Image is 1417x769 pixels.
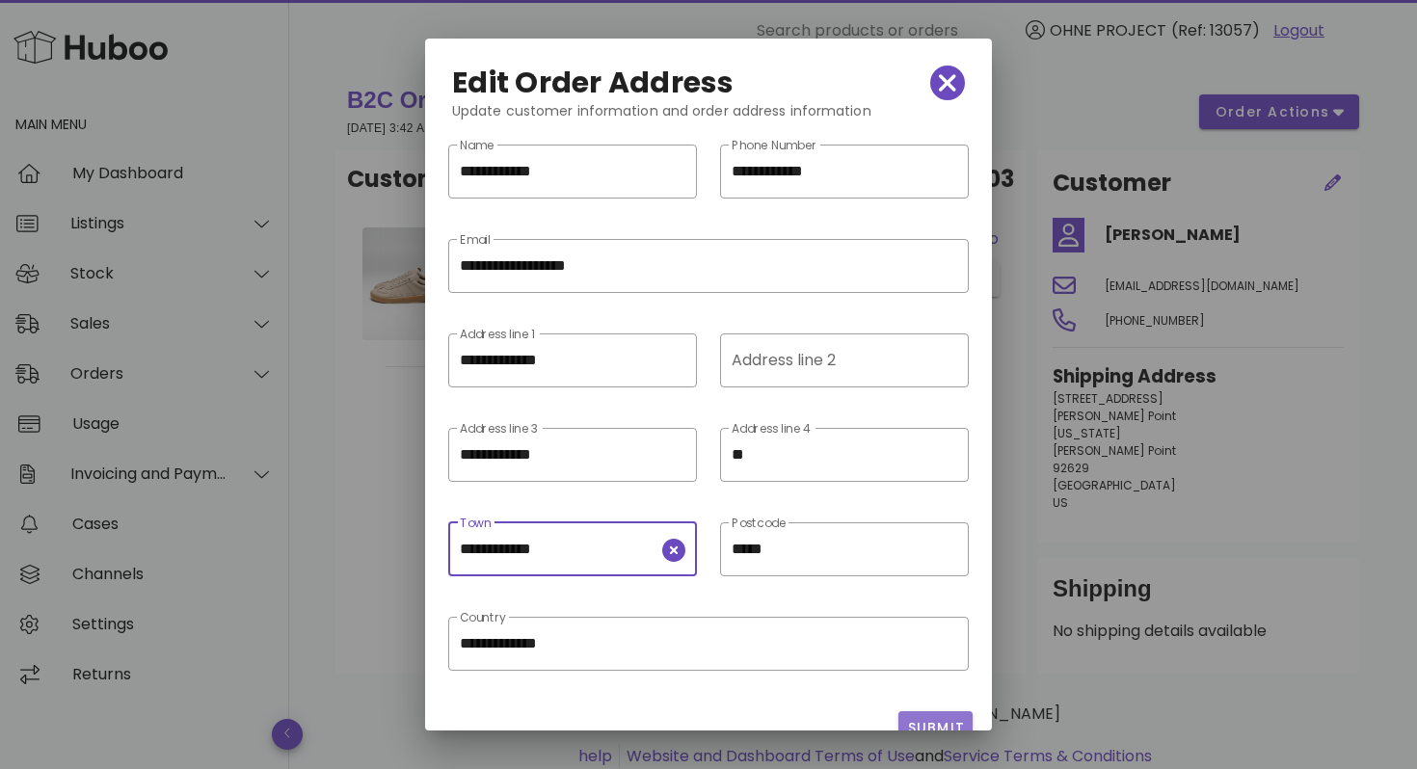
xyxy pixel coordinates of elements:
[732,422,812,437] label: Address line 4
[452,67,735,98] h2: Edit Order Address
[460,422,538,437] label: Address line 3
[732,139,817,153] label: Phone Number
[437,100,980,137] div: Update customer information and order address information
[662,539,685,562] button: clear icon
[898,711,973,746] button: Submit
[460,517,491,531] label: Town
[460,328,535,342] label: Address line 1
[732,517,786,531] label: Postcode
[906,718,965,738] span: Submit
[460,611,506,625] label: Country
[460,139,494,153] label: Name
[460,233,491,248] label: Email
